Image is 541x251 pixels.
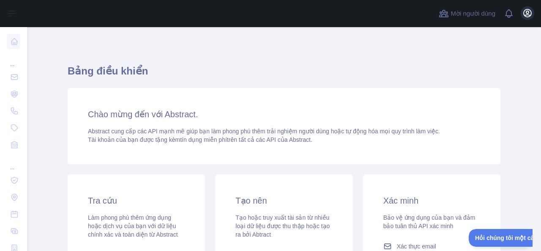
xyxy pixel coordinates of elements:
[383,214,475,229] font: Bảo vệ ứng dụng của bạn và đảm bảo tuân thủ API xác minh
[383,196,418,205] font: Xác minh
[6,6,79,12] font: Hỏi chúng tôi một câu hỏi
[88,196,117,205] font: Tra cứu
[88,136,180,143] font: Tài khoản của bạn được tặng kèm
[451,10,495,17] font: Mời người dùng
[10,61,14,67] font: ...
[235,196,267,205] font: Tạo nên
[235,214,330,238] font: Tạo hoặc truy xuất tài sản từ nhiều loại dữ liệu được thu thập hoặc tạo ra bởi Abtract
[88,128,440,135] font: Abstract cung cấp các API mạnh mẽ giúp bạn làm phong phú thêm trải nghiệm người dùng hoặc tự động...
[397,243,436,250] font: Xác thực email
[227,136,312,143] font: trên tất cả các API của Abstract.
[88,214,178,238] font: Làm phong phú thêm ứng dụng hoặc dịch vụ của bạn với dữ liệu chính xác và toàn diện từ Abstract
[68,65,148,77] font: Bảng điều khiển
[10,165,14,171] font: ...
[88,110,198,119] font: Chào mừng đến với Abstract.
[180,136,227,143] font: tín dụng miễn phí
[469,229,533,247] iframe: Chuyển đổi Hỗ trợ khách hàng
[437,7,497,20] button: Mời người dùng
